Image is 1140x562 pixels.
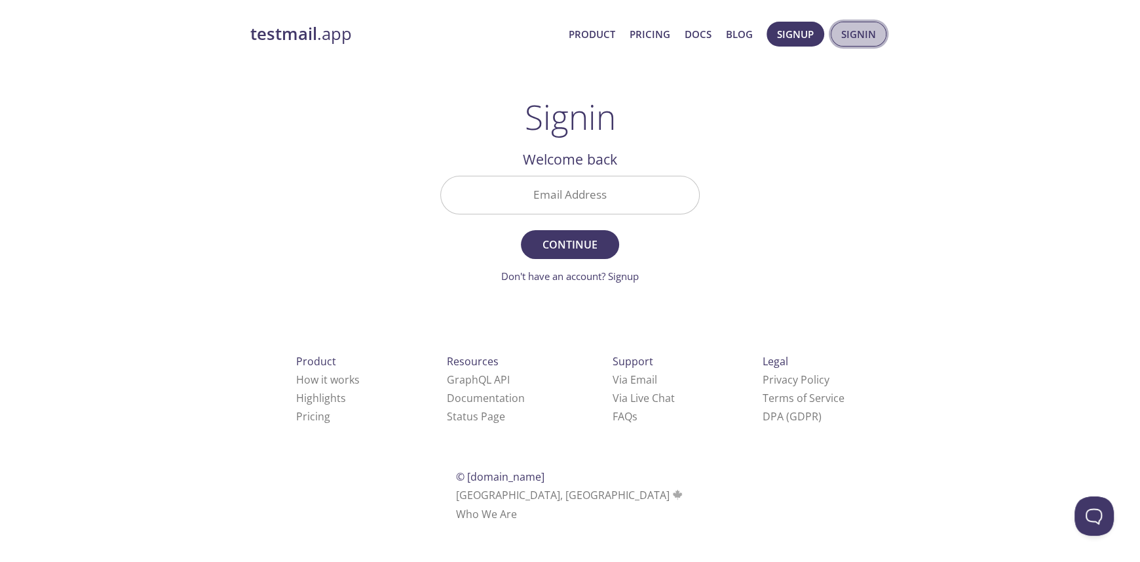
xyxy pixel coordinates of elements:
a: Terms of Service [762,391,844,405]
a: Privacy Policy [762,372,829,387]
a: Highlights [296,391,346,405]
strong: testmail [250,22,317,45]
span: Support [613,354,653,369]
a: DPA (GDPR) [762,409,821,424]
a: testmail.app [250,23,558,45]
a: Docs [685,26,712,43]
span: Legal [762,354,788,369]
a: GraphQL API [447,372,510,387]
a: Status Page [447,409,505,424]
h2: Welcome back [440,148,700,171]
a: Don't have an account? Signup [501,270,639,283]
a: FAQ [613,409,637,424]
span: Continue [535,235,605,254]
span: s [632,409,637,424]
span: Signup [777,26,814,43]
button: Signup [767,22,824,47]
span: Product [296,354,336,369]
span: Signin [841,26,876,43]
a: Pricing [296,409,330,424]
a: Pricing [630,26,670,43]
a: Product [569,26,615,43]
a: Via Live Chat [613,391,675,405]
span: [GEOGRAPHIC_DATA], [GEOGRAPHIC_DATA] [456,488,685,502]
a: How it works [296,372,360,387]
a: Blog [726,26,753,43]
a: Documentation [447,391,525,405]
a: Who We Are [456,507,517,521]
iframe: Help Scout Beacon - Open [1074,496,1114,536]
span: © [DOMAIN_NAME] [456,470,544,484]
button: Continue [521,230,619,259]
a: Via Email [613,372,657,387]
span: Resources [447,354,499,369]
h1: Signin [525,97,616,136]
button: Signin [831,22,886,47]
